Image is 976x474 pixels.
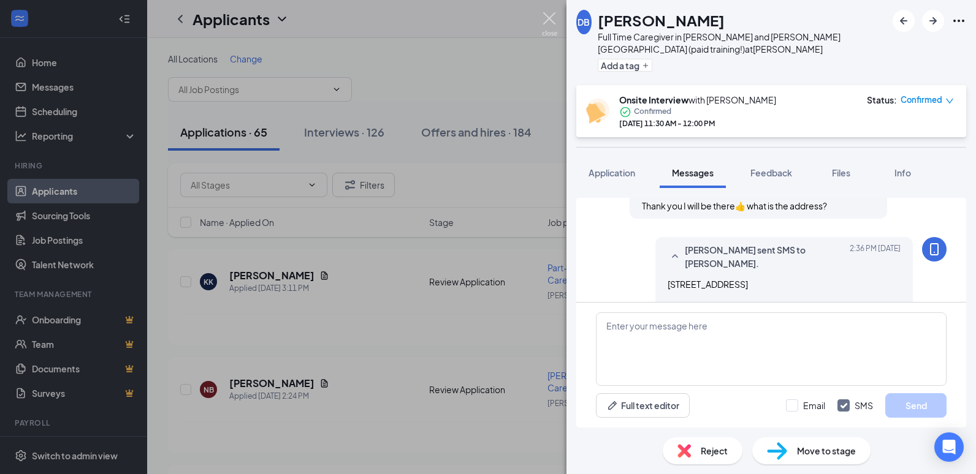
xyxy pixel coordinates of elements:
span: Info [894,167,911,178]
span: Feedback [750,167,792,178]
svg: Pen [606,399,619,412]
svg: ArrowRight [926,13,940,28]
svg: SmallChevronUp [668,249,682,264]
div: with [PERSON_NAME] [619,94,776,106]
svg: Plus [642,62,649,69]
div: Full Time Caregiver in [PERSON_NAME] and [PERSON_NAME][GEOGRAPHIC_DATA] (paid training!) at [PERS... [598,31,886,55]
span: [STREET_ADDRESS] #204 Layton, UT 84041 [668,279,748,344]
div: Open Intercom Messenger [934,432,964,462]
span: [PERSON_NAME] sent SMS to [PERSON_NAME]. [685,243,845,270]
span: [DATE] 2:36 PM [850,243,901,270]
span: Thank you I will be there👍 what is the address? [642,200,827,211]
svg: MobileSms [927,242,942,257]
button: Full text editorPen [596,393,690,418]
button: ArrowLeftNew [893,10,915,32]
div: [DATE] 11:30 AM - 12:00 PM [619,118,776,129]
div: DB [578,16,590,28]
span: Application [589,167,635,178]
span: Confirmed [901,94,942,106]
span: down [945,97,954,105]
span: Files [832,167,850,178]
div: Status : [867,94,897,106]
b: Onsite Interview [619,94,688,105]
button: PlusAdd a tag [598,59,652,72]
svg: Ellipses [951,13,966,28]
button: ArrowRight [922,10,944,32]
svg: CheckmarkCircle [619,106,631,118]
span: Messages [672,167,714,178]
button: Send [885,393,947,418]
svg: ArrowLeftNew [896,13,911,28]
span: Move to stage [797,444,856,457]
span: Reject [701,444,728,457]
span: Confirmed [634,106,671,118]
h1: [PERSON_NAME] [598,10,725,31]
